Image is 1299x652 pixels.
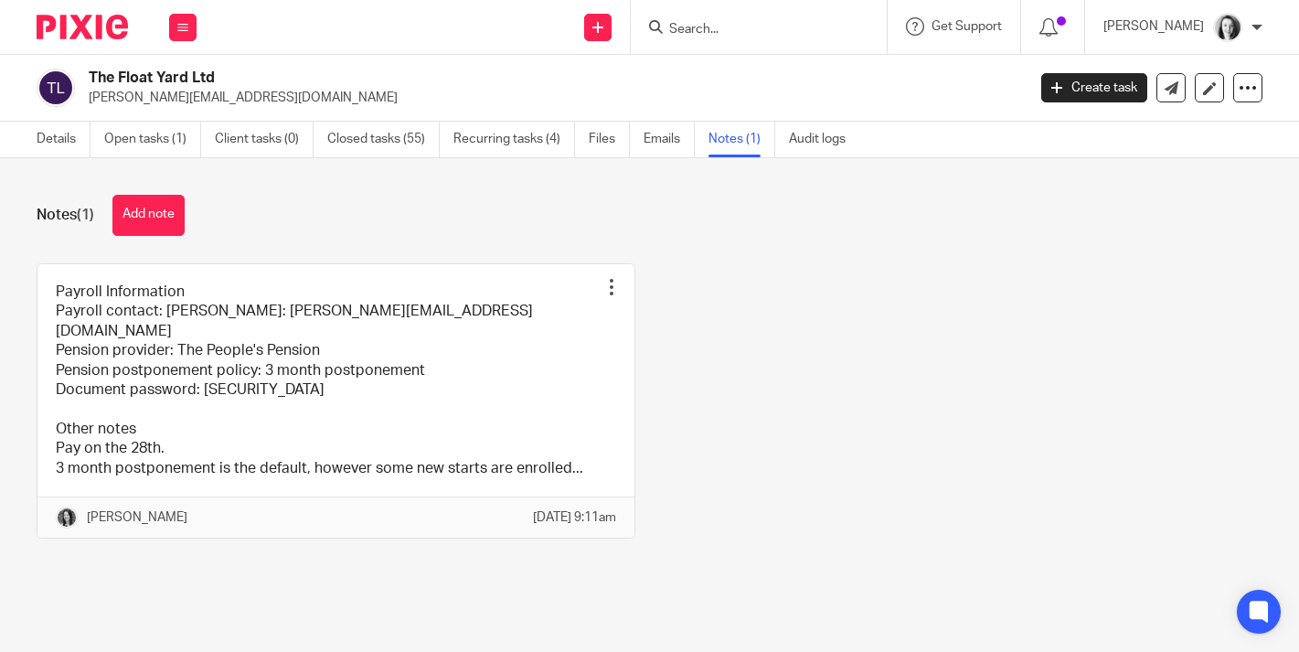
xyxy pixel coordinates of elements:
img: brodie%203%20small.jpg [56,507,78,529]
a: Open tasks (1) [104,122,201,157]
h1: Notes [37,206,94,225]
span: Get Support [932,20,1002,33]
a: Files [589,122,630,157]
img: T1JH8BBNX-UMG48CW64-d2649b4fbe26-512.png [1213,13,1242,42]
a: Emails [644,122,695,157]
p: [PERSON_NAME] [87,508,187,527]
a: Recurring tasks (4) [453,122,575,157]
img: Pixie [37,15,128,39]
a: Closed tasks (55) [327,122,440,157]
a: Create task [1041,73,1147,102]
h2: The Float Yard Ltd [89,69,829,88]
a: Client tasks (0) [215,122,314,157]
input: Search [667,22,832,38]
span: (1) [77,208,94,222]
p: [PERSON_NAME] [1103,17,1204,36]
p: [DATE] 9:11am [533,508,616,527]
a: Details [37,122,91,157]
button: Add note [112,195,185,236]
a: Audit logs [789,122,859,157]
a: Notes (1) [708,122,775,157]
p: [PERSON_NAME][EMAIL_ADDRESS][DOMAIN_NAME] [89,89,1014,107]
img: svg%3E [37,69,75,107]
